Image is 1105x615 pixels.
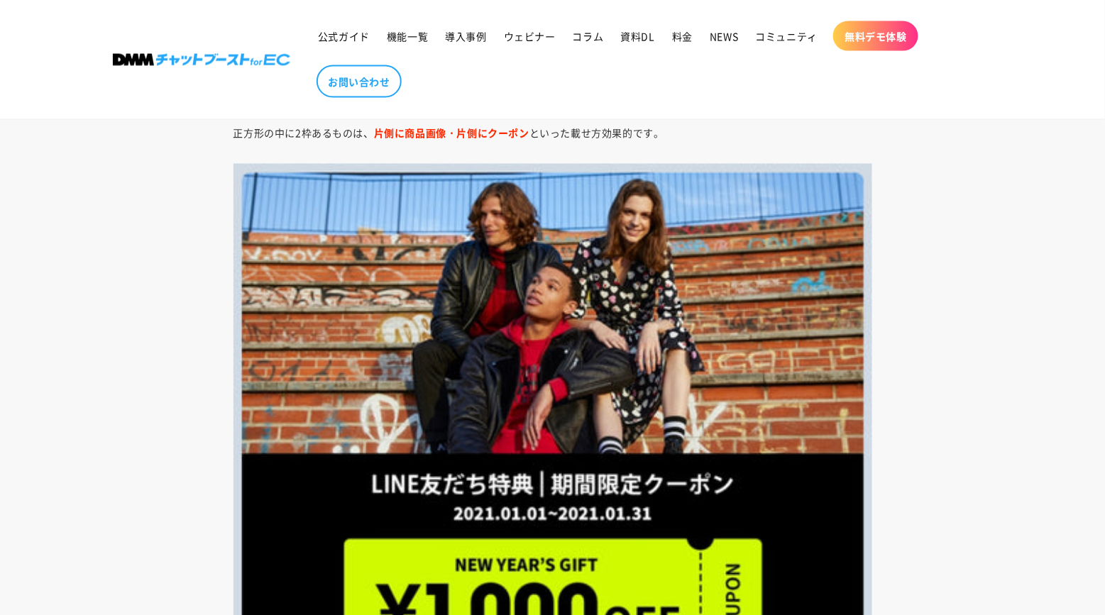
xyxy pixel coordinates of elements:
[387,30,428,43] span: 機能一覧
[318,30,370,43] span: 公式ガイド
[374,126,529,140] strong: 片側に商品画像・片側にクーポン
[504,30,556,43] span: ウェビナー
[833,21,918,51] a: 無料デモ体験
[445,30,486,43] span: 導入事例
[436,21,495,51] a: 導入事例
[621,30,655,43] span: 資料DL
[701,21,747,51] a: NEWS
[672,30,693,43] span: 料金
[710,30,738,43] span: NEWS
[113,54,290,66] img: 株式会社DMM Boost
[612,21,664,51] a: 資料DL
[756,30,818,43] span: コミュニティ
[378,21,436,51] a: 機能一覧
[564,21,612,51] a: コラム
[233,123,872,143] p: 正方形の中に2枠あるものは、 といった載せ方効果的です。
[845,30,907,43] span: 無料デモ体験
[573,30,604,43] span: コラム
[664,21,701,51] a: 料金
[495,21,564,51] a: ウェビナー
[328,75,390,88] span: お問い合わせ
[317,65,402,98] a: お問い合わせ
[747,21,827,51] a: コミュニティ
[309,21,378,51] a: 公式ガイド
